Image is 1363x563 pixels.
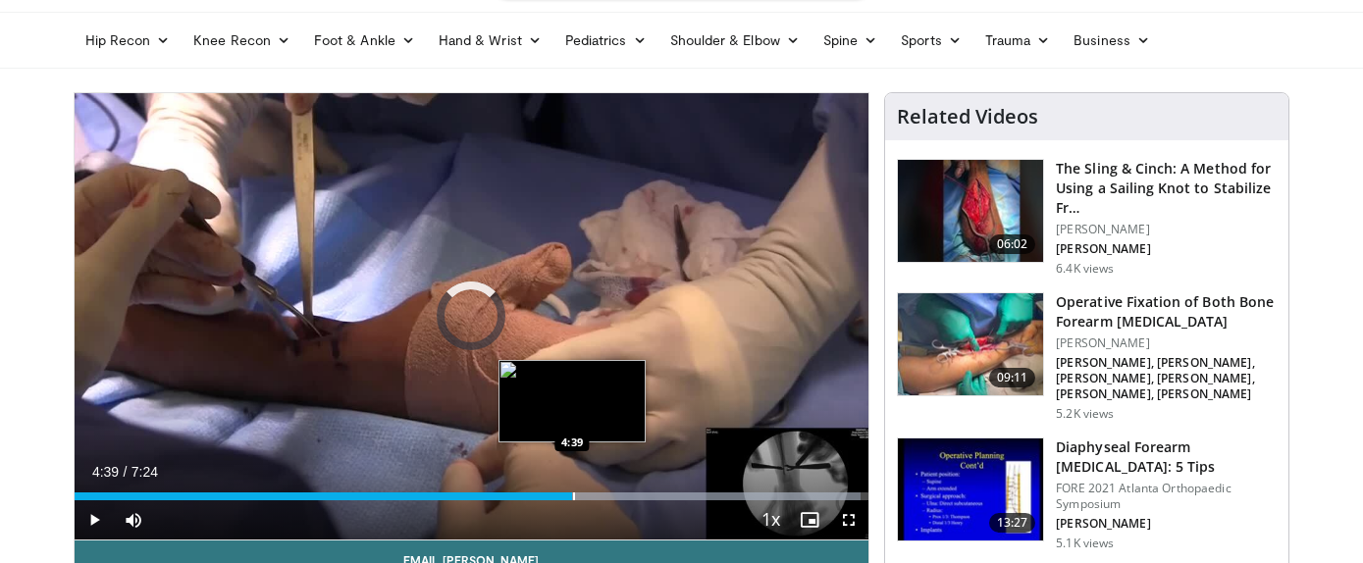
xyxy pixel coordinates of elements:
[897,292,1277,422] a: 09:11 Operative Fixation of Both Bone Forearm [MEDICAL_DATA] [PERSON_NAME] [PERSON_NAME], [PERSON...
[1056,536,1114,551] p: 5.1K views
[751,500,790,539] button: Playback Rate
[1056,406,1114,422] p: 5.2K views
[1056,335,1277,351] p: [PERSON_NAME]
[973,21,1063,60] a: Trauma
[92,464,119,480] span: 4:39
[553,21,658,60] a: Pediatrics
[897,159,1277,277] a: 06:02 The Sling & Cinch: A Method for Using a Sailing Knot to Stabilize Fr… [PERSON_NAME] [PERSON...
[498,360,646,442] img: image.jpeg
[1056,261,1114,277] p: 6.4K views
[182,21,302,60] a: Knee Recon
[74,21,183,60] a: Hip Recon
[1056,159,1277,218] h3: The Sling & Cinch: A Method for Using a Sailing Knot to Stabilize Fr…
[989,234,1036,254] span: 06:02
[1062,21,1162,60] a: Business
[1056,241,1277,257] p: [PERSON_NAME]
[75,93,869,540] video-js: Video Player
[427,21,553,60] a: Hand & Wrist
[897,437,1277,551] a: 13:27 Diaphyseal Forearm [MEDICAL_DATA]: 5 Tips FORE 2021 Atlanta Orthopaedic Symposium [PERSON_N...
[302,21,427,60] a: Foot & Ankle
[790,500,829,539] button: Enable picture-in-picture mode
[1056,437,1277,477] h3: Diaphyseal Forearm [MEDICAL_DATA]: 5 Tips
[658,21,812,60] a: Shoulder & Elbow
[898,293,1043,395] img: 7d404c1d-e45c-4eef-a528-7844dcf56ac7.150x105_q85_crop-smart_upscale.jpg
[898,438,1043,540] img: 181f810e-e302-4326-8cf4-6288db1a84a7.150x105_q85_crop-smart_upscale.jpg
[829,500,868,539] button: Fullscreen
[898,160,1043,262] img: 7469cecb-783c-4225-a461-0115b718ad32.150x105_q85_crop-smart_upscale.jpg
[897,105,1038,128] h4: Related Videos
[989,368,1036,387] span: 09:11
[1056,355,1277,402] p: [PERSON_NAME], [PERSON_NAME], [PERSON_NAME], [PERSON_NAME], [PERSON_NAME], [PERSON_NAME]
[75,500,114,539] button: Play
[989,513,1036,533] span: 13:27
[131,464,158,480] span: 7:24
[124,464,128,480] span: /
[889,21,973,60] a: Sports
[1056,516,1277,532] p: [PERSON_NAME]
[75,492,869,500] div: Progress Bar
[812,21,889,60] a: Spine
[114,500,153,539] button: Mute
[1056,222,1277,237] p: [PERSON_NAME]
[1056,481,1277,512] p: FORE 2021 Atlanta Orthopaedic Symposium
[1056,292,1277,332] h3: Operative Fixation of Both Bone Forearm [MEDICAL_DATA]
